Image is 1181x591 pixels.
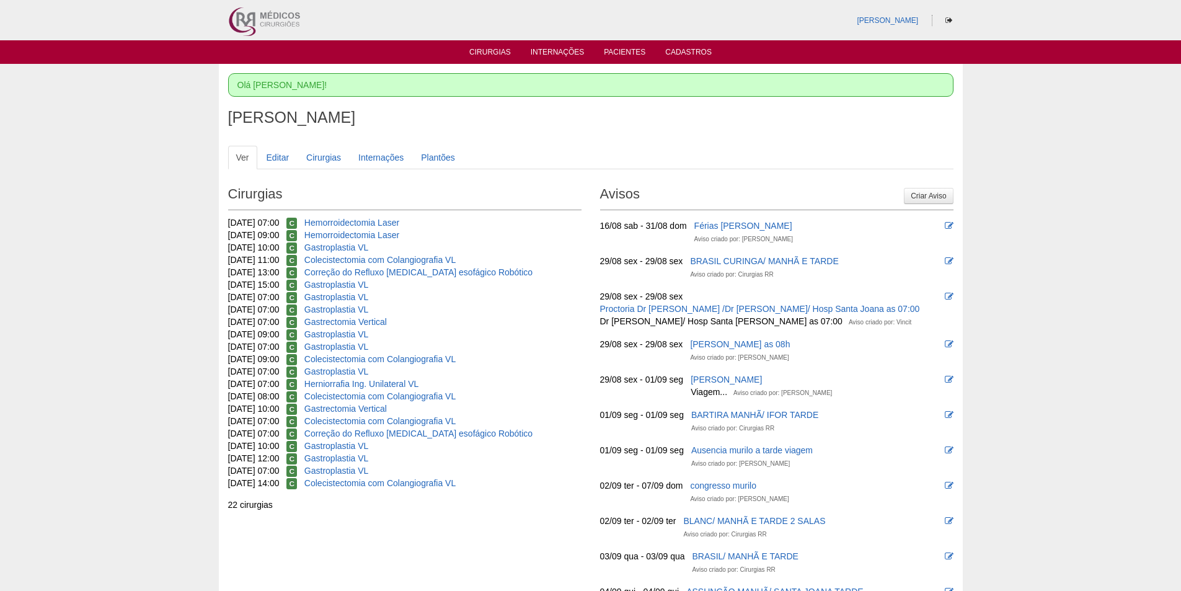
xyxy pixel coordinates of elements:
[228,354,280,364] span: [DATE] 09:00
[945,17,952,24] i: Sair
[228,182,582,210] h2: Cirurgias
[690,493,789,505] div: Aviso criado por: [PERSON_NAME]
[691,375,762,384] a: [PERSON_NAME]
[604,48,645,60] a: Pacientes
[286,478,297,489] span: Confirmada
[228,146,257,169] a: Ver
[228,329,280,339] span: [DATE] 09:00
[228,416,280,426] span: [DATE] 07:00
[286,255,297,266] span: Confirmada
[733,387,832,399] div: Aviso criado por: [PERSON_NAME]
[945,292,953,301] i: Editar
[286,429,297,440] span: Confirmada
[286,280,297,291] span: Confirmada
[690,339,790,349] a: [PERSON_NAME] as 08h
[228,317,280,327] span: [DATE] 07:00
[304,255,456,265] a: Colecistectomia com Colangiografia VL
[304,429,533,438] a: Correção do Refluxo [MEDICAL_DATA] esofágico Robótico
[694,221,792,231] a: Férias [PERSON_NAME]
[600,255,683,267] div: 29/08 sex - 29/08 sex
[304,280,369,290] a: Gastroplastia VL
[690,269,773,281] div: Aviso criado por: Cirurgias RR
[259,146,298,169] a: Editar
[304,391,456,401] a: Colecistectomia com Colangiografia VL
[691,445,813,455] a: Ausencia murilo a tarde viagem
[286,367,297,378] span: Confirmada
[286,242,297,254] span: Confirmada
[304,230,399,240] a: Hemorroidectomia Laser
[413,146,462,169] a: Plantões
[228,466,280,476] span: [DATE] 07:00
[691,458,790,470] div: Aviso criado por: [PERSON_NAME]
[286,354,297,365] span: Confirmada
[286,379,297,390] span: Confirmada
[600,290,683,303] div: 29/08 sex - 29/08 sex
[228,242,280,252] span: [DATE] 10:00
[304,329,369,339] a: Gastroplastia VL
[304,292,369,302] a: Gastroplastia VL
[228,342,280,352] span: [DATE] 07:00
[304,317,387,327] a: Gastrectomia Vertical
[945,446,953,455] i: Editar
[286,230,297,241] span: Confirmada
[600,338,683,350] div: 29/08 sex - 29/08 sex
[945,375,953,384] i: Editar
[304,342,369,352] a: Gastroplastia VL
[945,221,953,230] i: Editar
[286,404,297,415] span: Confirmada
[469,48,511,60] a: Cirurgias
[304,267,533,277] a: Correção do Refluxo [MEDICAL_DATA] esofágico Robótico
[304,478,456,488] a: Colecistectomia com Colangiografia VL
[228,478,280,488] span: [DATE] 14:00
[945,481,953,490] i: Editar
[304,466,369,476] a: Gastroplastia VL
[286,453,297,464] span: Confirmada
[298,146,349,169] a: Cirurgias
[228,304,280,314] span: [DATE] 07:00
[286,391,297,402] span: Confirmada
[304,367,369,376] a: Gastroplastia VL
[228,429,280,438] span: [DATE] 07:00
[600,315,843,327] div: Dr [PERSON_NAME]/ Hosp Santa [PERSON_NAME] as 07:00
[286,441,297,452] span: Confirmada
[857,16,918,25] a: [PERSON_NAME]
[683,528,766,541] div: Aviso criado por: Cirurgias RR
[600,373,684,386] div: 29/08 sex - 01/09 seg
[286,342,297,353] span: Confirmada
[691,422,774,435] div: Aviso criado por: Cirurgias RR
[228,110,953,125] h1: [PERSON_NAME]
[286,304,297,316] span: Confirmada
[228,267,280,277] span: [DATE] 13:00
[304,379,418,389] a: Herniorrafia Ing. Unilateral VL
[690,481,756,491] a: congresso murilo
[304,441,369,451] a: Gastroplastia VL
[228,230,280,240] span: [DATE] 09:00
[945,517,953,525] i: Editar
[600,304,920,314] a: Proctoria Dr [PERSON_NAME] /Dr [PERSON_NAME]/ Hosp Santa Joana as 07:00
[304,404,387,414] a: Gastrectomia Vertical
[691,410,818,420] a: BARTIRA MANHÃ/ IFOR TARDE
[304,304,369,314] a: Gastroplastia VL
[228,292,280,302] span: [DATE] 07:00
[304,354,456,364] a: Colecistectomia com Colangiografia VL
[228,441,280,451] span: [DATE] 10:00
[692,551,798,561] a: BRASIL/ MANHÃ E TARDE
[304,218,399,228] a: Hemorroidectomia Laser
[691,386,727,398] div: Viagem...
[286,292,297,303] span: Confirmada
[600,515,676,527] div: 02/09 ter - 02/09 ter
[304,453,369,463] a: Gastroplastia VL
[694,233,793,246] div: Aviso criado por: [PERSON_NAME]
[228,404,280,414] span: [DATE] 10:00
[690,352,789,364] div: Aviso criado por: [PERSON_NAME]
[286,218,297,229] span: Confirmada
[849,316,911,329] div: Aviso criado por: Vincit
[904,188,953,204] a: Criar Aviso
[531,48,585,60] a: Internações
[600,444,684,456] div: 01/09 seg - 01/09 seg
[665,48,712,60] a: Cadastros
[228,73,953,97] div: Olá [PERSON_NAME]!
[286,317,297,328] span: Confirmada
[228,391,280,401] span: [DATE] 08:00
[228,218,280,228] span: [DATE] 07:00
